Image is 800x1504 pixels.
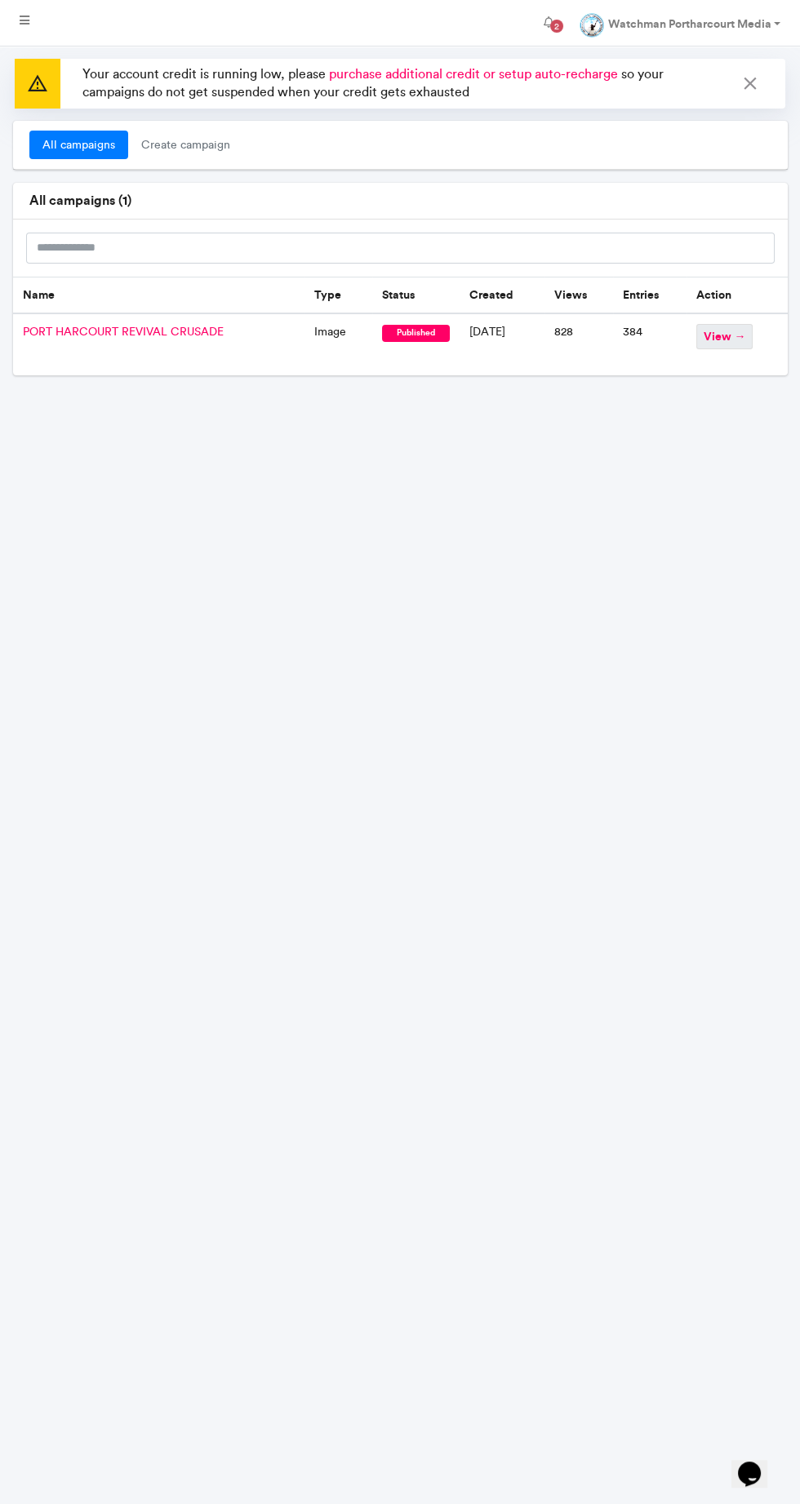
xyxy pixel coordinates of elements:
p: Your account credit is running low, please so your campaigns do not get suspended when your credi... [76,59,678,109]
span: view → [696,324,753,349]
a: all campaigns [29,131,128,160]
img: profile dp [580,13,604,38]
td: 384 [613,313,687,375]
td: image [304,313,372,375]
strong: Watchman Portharcourt Media [607,16,771,31]
td: 828 [544,313,614,375]
td: [DATE] [460,313,544,375]
span: create campaign [128,131,243,160]
th: Type [304,277,372,313]
th: Views [544,277,614,313]
th: Created [460,277,544,313]
a: Watchman Portharcourt Media [567,7,793,39]
th: Name [13,277,304,313]
h6: all campaigns ( 1 ) [29,193,771,208]
th: Status [372,277,460,313]
th: Entries [613,277,687,313]
span: 2 [550,20,563,33]
span: PORT HARCOURT REVIVAL CRUSADE [23,325,224,339]
span: published [382,325,450,342]
th: Action [687,277,787,313]
span: purchase additional credit or setup auto-recharge [329,66,618,82]
iframe: chat widget [731,1439,784,1488]
button: 2 [531,7,567,39]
